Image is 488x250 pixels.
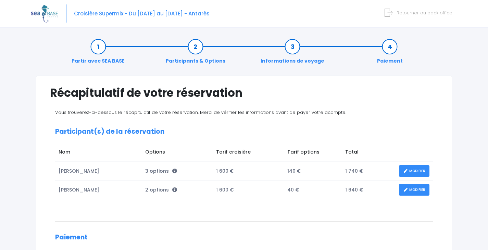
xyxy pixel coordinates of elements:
td: [PERSON_NAME] [55,181,142,199]
td: 1 600 € [213,162,284,181]
a: MODIFIER [399,184,429,196]
h1: Récapitulatif de votre réservation [50,86,438,100]
a: Informations de voyage [257,43,328,65]
span: Croisière Supermix - Du [DATE] au [DATE] - Antarès [74,10,210,17]
td: 140 € [284,162,342,181]
a: MODIFIER [399,165,429,177]
td: Tarif options [284,145,342,161]
a: Retourner au back office [387,10,452,16]
td: 1 600 € [213,181,284,199]
td: Total [342,145,396,161]
span: 2 options [145,186,177,193]
a: Participants & Options [162,43,229,65]
td: [PERSON_NAME] [55,162,142,181]
a: Paiement [374,43,406,65]
span: 3 options [145,168,177,174]
td: 40 € [284,181,342,199]
span: Retourner au back office [397,10,452,16]
td: Options [142,145,213,161]
h2: Paiement [55,234,433,241]
a: Partir avec SEA BASE [68,43,128,65]
td: 1 640 € [342,181,396,199]
td: Tarif croisière [213,145,284,161]
td: 1 740 € [342,162,396,181]
h2: Participant(s) de la réservation [55,128,433,136]
td: Nom [55,145,142,161]
span: Vous trouverez-ci-dessous le récapitulatif de votre réservation. Merci de vérifier les informatio... [55,109,346,116]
